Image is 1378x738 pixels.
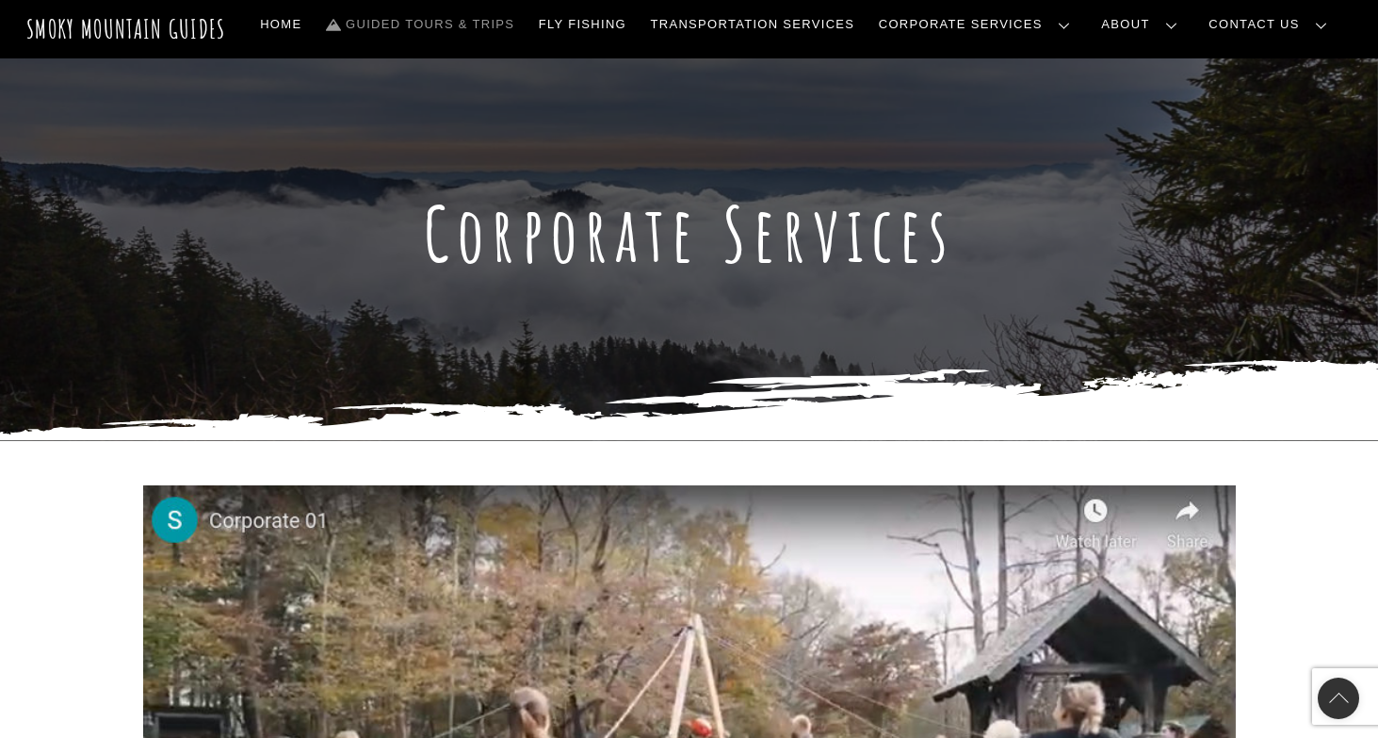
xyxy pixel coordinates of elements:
[26,13,226,44] a: Smoky Mountain Guides
[252,5,309,44] a: Home
[531,5,634,44] a: Fly Fishing
[643,5,862,44] a: Transportation Services
[1202,5,1342,44] a: Contact Us
[1094,5,1192,44] a: About
[318,5,522,44] a: Guided Tours & Trips
[871,5,1085,44] a: Corporate Services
